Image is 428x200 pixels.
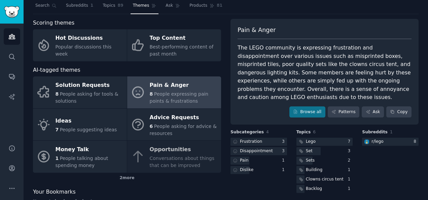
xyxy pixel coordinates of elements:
img: GummySearch logo [4,6,20,18]
div: Set [306,148,313,154]
a: Clowns circus tent1 [296,175,353,184]
span: People expressing pain points & frustrations [150,91,209,104]
span: 89 [118,3,123,9]
span: Pain & Anger [238,26,276,34]
div: Advice Requests [150,112,218,123]
a: Hot DiscussionsPopular discussions this week [33,29,127,61]
span: Products [189,3,207,9]
span: 6 [150,124,153,129]
div: 3 [282,148,287,154]
div: The LEGO community is expressing frustration and disappointment over various issues such as mispr... [238,44,412,102]
div: 1 [348,176,353,182]
span: People talking about spending money [56,156,108,168]
div: Sets [306,158,315,164]
span: 1 [390,130,393,134]
span: 8 [56,91,59,97]
a: Topics89 [100,0,126,14]
span: Best-performing content of past month [150,44,214,57]
a: legor/lego8 [362,138,419,146]
div: 3 [282,139,287,145]
a: Ask [163,0,182,14]
div: Backlog [306,186,322,192]
span: AI-tagged themes [33,66,80,74]
span: Topics [103,3,115,9]
span: 1 [56,156,59,161]
div: 2 more [33,173,221,184]
a: Building1 [296,166,353,174]
div: Solution Requests [56,80,123,91]
a: Sets2 [296,157,353,165]
a: Search [33,0,59,14]
span: 1 [91,3,94,9]
div: Pain & Anger [150,80,218,91]
a: Money Talk1People talking about spending money [33,141,127,173]
span: Topics [296,129,311,135]
div: Lego [306,139,316,145]
a: Lego7 [296,138,353,146]
span: 7 [56,127,59,132]
a: Set3 [296,147,353,156]
div: Top Content [150,33,218,44]
a: Products81 [187,0,225,14]
div: 1 [282,158,287,164]
a: Browse all [289,106,325,118]
a: Themes [131,0,159,14]
span: People asking for tools & solutions [56,91,118,104]
span: 4 [266,130,269,134]
span: Subcategories [230,129,264,135]
a: Disappointment3 [230,147,287,156]
a: Subreddits1 [64,0,96,14]
a: Backlog1 [296,185,353,193]
a: Pain & Anger8People expressing pain points & frustrations [127,76,221,108]
span: Subreddits [66,3,88,9]
div: 7 [348,139,353,145]
span: Search [35,3,49,9]
span: 8 [150,91,153,97]
div: Pain [240,158,249,164]
span: 81 [217,3,222,9]
a: Frustration3 [230,138,287,146]
a: Top ContentBest-performing content of past month [127,29,221,61]
div: Ideas [56,116,117,127]
span: Your Bookmarks [33,188,76,196]
div: r/ lego [371,139,383,145]
div: 3 [348,148,353,154]
a: Dislike1 [230,166,287,174]
div: 1 [348,186,353,192]
a: Advice Requests6People asking for advice & resources [127,109,221,141]
div: Money Talk [56,144,123,155]
a: Ask [362,106,384,118]
div: Frustration [240,139,262,145]
img: lego [364,139,369,144]
div: Dislike [240,167,253,173]
a: Pain1 [230,157,287,165]
span: People suggesting ideas [60,127,117,132]
div: 1 [282,167,287,173]
span: 6 [313,130,316,134]
div: 8 [414,139,419,145]
a: Solution Requests8People asking for tools & solutions [33,76,127,108]
span: Ask [166,3,173,9]
span: People asking for advice & resources [150,124,217,136]
div: 2 [348,158,353,164]
a: Patterns [328,106,359,118]
button: Copy [386,106,412,118]
span: Themes [133,3,149,9]
div: Building [306,167,323,173]
span: Popular discussions this week [56,44,112,57]
div: 1 [348,167,353,173]
div: Clowns circus tent [306,176,344,182]
span: Scoring themes [33,19,74,27]
div: Disappointment [240,148,273,154]
div: Hot Discussions [56,33,123,44]
span: Subreddits [362,129,388,135]
a: Ideas7People suggesting ideas [33,109,127,141]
